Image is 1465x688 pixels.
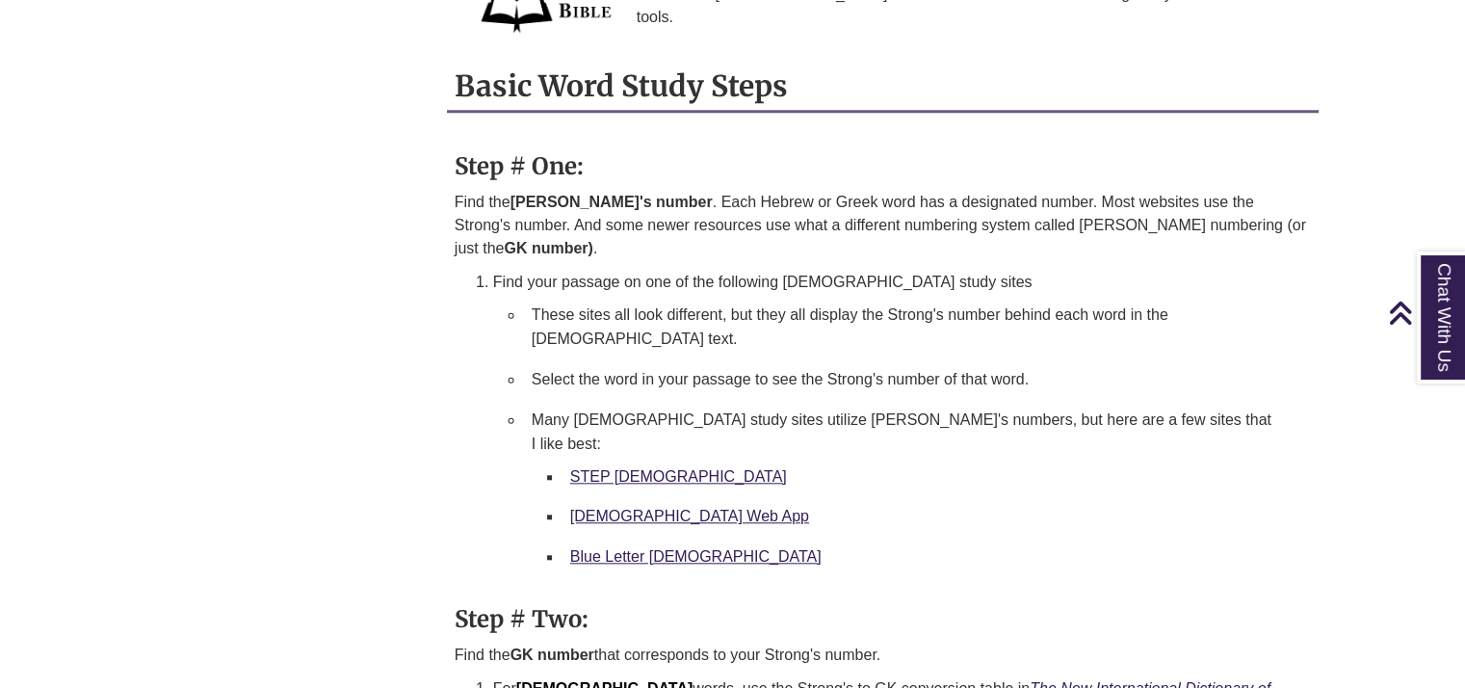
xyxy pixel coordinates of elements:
p: Find the . Each Hebrew or Greek word has a designated number. Most websites use the Strong's numb... [455,191,1311,260]
li: Select the word in your passage to see the Strong's number of that word. [524,359,1311,400]
li: These sites all look different, but they all display the Strong's number behind each word in the ... [524,295,1311,359]
a: STEP [DEMOGRAPHIC_DATA] [570,468,787,485]
a: [DEMOGRAPHIC_DATA] Web App [570,508,809,524]
li: Find your passage on one of the following [DEMOGRAPHIC_DATA] study sites [493,270,1311,584]
strong: GK number [510,647,594,663]
li: Many [DEMOGRAPHIC_DATA] study sites utilize [PERSON_NAME]'s numbers, but here are a few sites tha... [524,400,1311,585]
strong: Step # One: [455,151,584,181]
strong: Step # Two: [455,604,589,634]
h2: Basic Word Study Steps [447,62,1319,113]
strong: [PERSON_NAME]'s number [510,194,713,210]
a: Back to Top [1388,300,1460,326]
strong: GK number) [504,240,592,256]
p: Find the that corresponds to your Strong's number. [455,644,1311,667]
a: Blue Letter [DEMOGRAPHIC_DATA] [570,548,822,565]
